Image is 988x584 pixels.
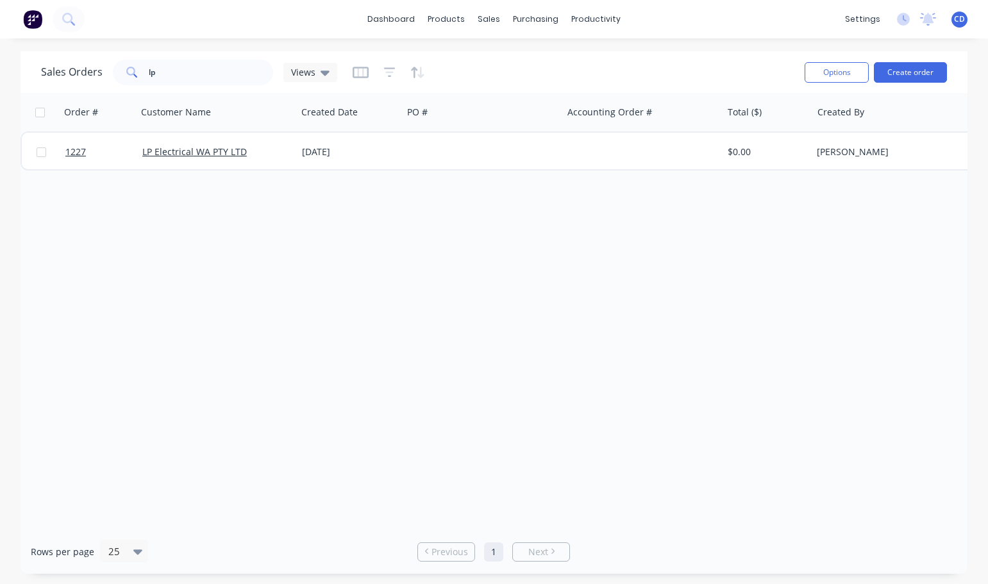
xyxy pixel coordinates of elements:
div: PO # [407,106,428,119]
div: [DATE] [302,146,398,158]
a: 1227 [65,133,142,171]
div: purchasing [507,10,565,29]
span: Previous [431,546,468,558]
a: Page 1 is your current page [484,542,503,562]
button: Create order [874,62,947,83]
button: Options [805,62,869,83]
ul: Pagination [412,542,575,562]
input: Search... [149,60,274,85]
div: Accounting Order # [567,106,652,119]
div: [PERSON_NAME] [817,146,959,158]
span: CD [954,13,965,25]
div: products [421,10,471,29]
div: Total ($) [728,106,762,119]
div: Customer Name [141,106,211,119]
span: 1227 [65,146,86,158]
div: sales [471,10,507,29]
div: Created By [817,106,864,119]
span: Next [528,546,548,558]
div: settings [839,10,887,29]
a: dashboard [361,10,421,29]
div: productivity [565,10,627,29]
a: LP Electrical WA PTY LTD [142,146,247,158]
div: $0.00 [728,146,803,158]
div: Order # [64,106,98,119]
a: Next page [513,546,569,558]
h1: Sales Orders [41,66,103,78]
img: Factory [23,10,42,29]
span: Rows per page [31,546,94,558]
span: Views [291,65,315,79]
div: Created Date [301,106,358,119]
a: Previous page [418,546,474,558]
